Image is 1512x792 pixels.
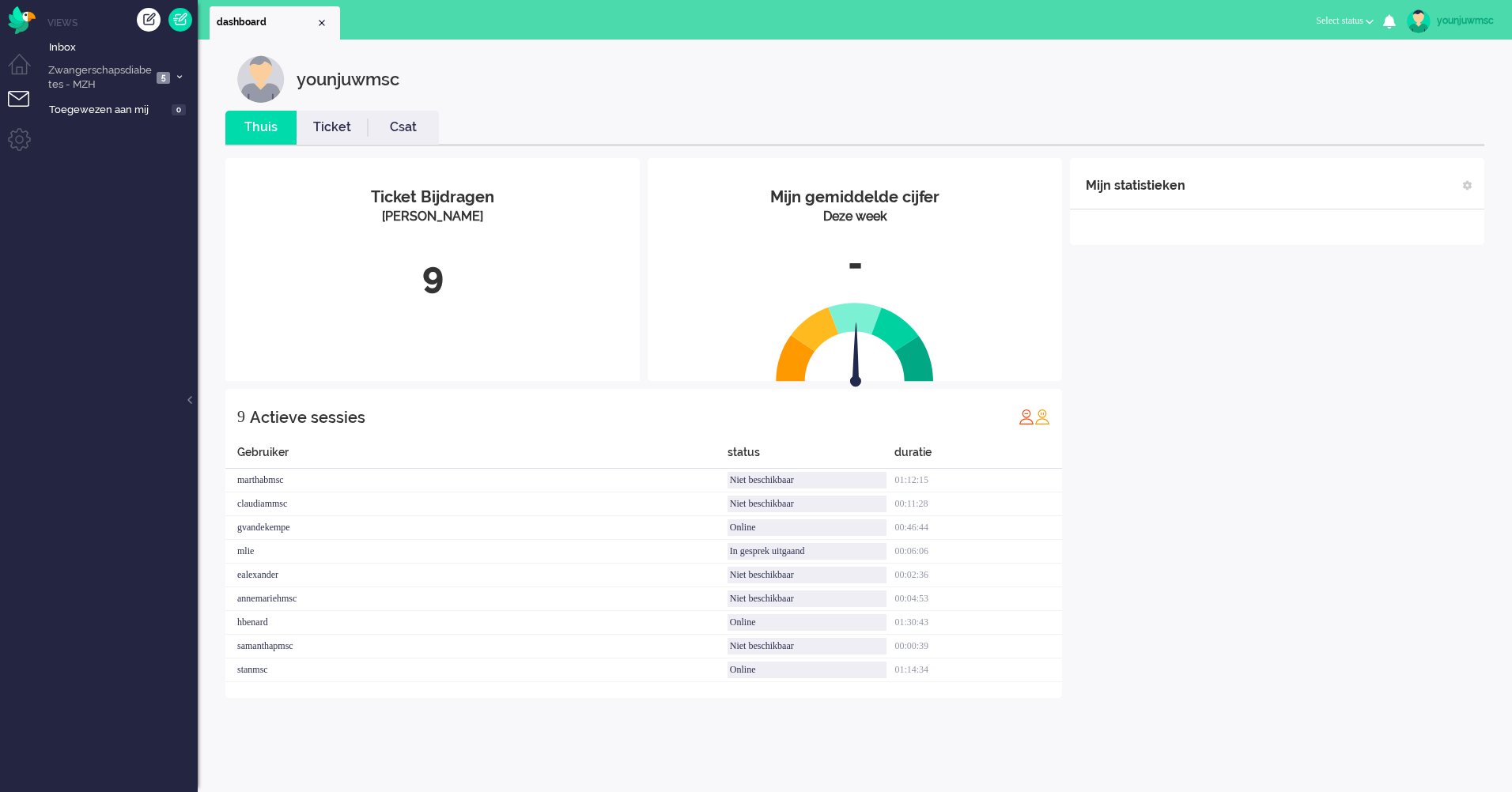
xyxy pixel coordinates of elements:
li: Select status [1306,5,1383,40]
span: Zwangerschapsdiabetes - MZH [46,63,152,92]
img: flow_omnibird.svg [8,6,36,34]
div: 00:00:39 [894,635,1062,658]
img: customer.svg [237,55,285,103]
span: 5 [157,72,170,84]
li: Thuis [225,111,297,145]
div: Creëer ticket [137,8,161,32]
div: - [660,238,1050,290]
li: Dashboard [210,6,340,40]
div: 01:12:15 [894,469,1062,492]
div: 00:11:28 [894,492,1062,516]
div: 00:04:53 [894,587,1062,611]
span: Toegewezen aan mij [49,103,167,118]
div: Mijn gemiddelde cijfer [660,186,1050,209]
div: Actieve sessies [250,402,365,433]
a: Quick Ticket [168,8,192,32]
div: ealexander [225,564,728,587]
div: 01:30:43 [894,611,1062,635]
div: Deze week [660,208,1050,226]
div: younjuwmsc [297,55,399,103]
div: gvandekempe [225,516,728,540]
a: Thuis [225,119,297,137]
div: 00:46:44 [894,516,1062,540]
div: Niet beschikbaar [728,496,887,512]
li: Csat [368,111,439,145]
li: Tickets menu [8,91,43,126]
div: 01:14:34 [894,658,1062,682]
div: duratie [894,444,1062,469]
div: annemariehmsc [225,587,728,611]
a: Omnidesk [8,10,36,22]
img: profile_red.svg [1019,409,1034,424]
div: In gesprek uitgaand [728,543,887,560]
div: Close tab [316,17,328,29]
div: marthabmsc [225,469,728,492]
div: younjuwmsc [1437,13,1496,28]
div: status [728,444,895,469]
div: Ticket Bijdragen [237,186,628,209]
img: arrow.svg [822,322,890,390]
div: hbenard [225,611,728,635]
a: younjuwmsc [1404,9,1496,33]
span: 0 [172,104,186,116]
img: profile_orange.svg [1034,409,1050,424]
a: Toegewezen aan mij 0 [46,100,198,118]
div: samanthapmsc [225,635,728,658]
span: Inbox [49,40,198,55]
li: Dashboard menu [8,54,43,89]
div: Niet beschikbaar [728,638,887,654]
div: Mijn statistieken [1086,170,1185,202]
div: mlie [225,540,728,564]
button: Select status [1306,9,1383,32]
div: Gebruiker [225,444,728,469]
div: stanmsc [225,658,728,682]
img: semi_circle.svg [776,302,934,382]
li: Ticket [297,111,368,145]
li: Admin menu [8,128,43,164]
span: Select status [1316,15,1363,26]
a: Inbox [46,38,198,55]
div: Niet beschikbaar [728,472,887,488]
div: 00:02:36 [894,564,1062,587]
div: [PERSON_NAME] [237,208,628,226]
a: Ticket [297,119,368,137]
div: 9 [237,250,628,302]
a: Csat [368,119,439,137]
li: Views [47,16,198,29]
div: Online [728,519,887,536]
img: avatar [1407,9,1431,33]
div: 9 [237,401,245,432]
div: 00:06:06 [894,540,1062,564]
div: Niet beschikbaar [728,590,887,607]
div: Niet beschikbaar [728,567,887,583]
span: dashboard [217,16,316,29]
div: Online [728,662,887,678]
div: claudiammsc [225,492,728,516]
div: Online [728,614,887,631]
